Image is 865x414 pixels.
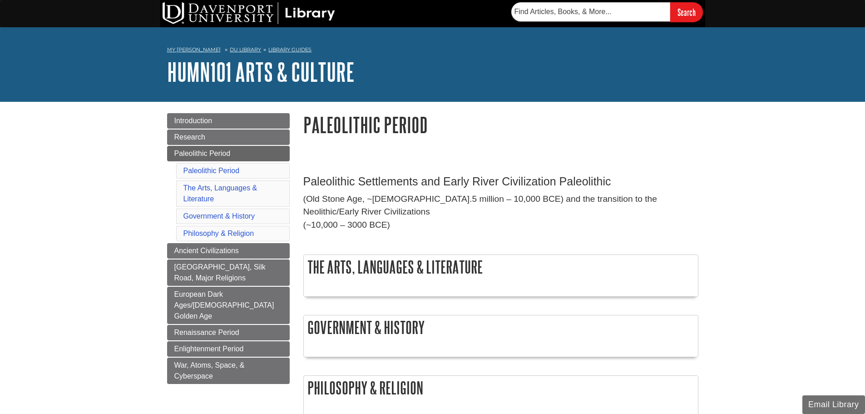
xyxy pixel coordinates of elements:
[304,315,698,339] h2: Government & History
[167,44,698,58] nav: breadcrumb
[183,184,257,203] a: The Arts, Languages & Literature
[167,259,290,286] a: [GEOGRAPHIC_DATA], Silk Road, Major Religions
[670,2,703,22] input: Search
[511,2,703,22] form: Searches DU Library's articles, books, and more
[167,341,290,357] a: Enlightenment Period
[183,229,254,237] a: Philosophy & Religion
[183,212,255,220] a: Government & History
[174,133,205,141] span: Research
[304,376,698,400] h2: Philosophy & Religion
[174,290,274,320] span: European Dark Ages/[DEMOGRAPHIC_DATA] Golden Age
[303,113,698,136] h1: Paleolithic Period
[167,287,290,324] a: European Dark Ages/[DEMOGRAPHIC_DATA] Golden Age
[167,46,221,54] a: My [PERSON_NAME]
[511,2,670,21] input: Find Articles, Books, & More...
[303,175,698,188] h3: Paleolithic Settlements and Early River Civilization Paleolithic
[174,247,239,254] span: Ancient Civilizations
[174,345,244,353] span: Enlightenment Period
[167,146,290,161] a: Paleolithic Period
[167,113,290,129] a: Introduction
[174,329,239,336] span: Renaissance Period
[303,193,698,232] p: (Old Stone Age, ~[DEMOGRAPHIC_DATA].5 million – 10,000 BCE) and the transition to the Neolithic/E...
[802,395,865,414] button: Email Library
[174,263,266,282] span: [GEOGRAPHIC_DATA], Silk Road, Major Religions
[230,46,261,53] a: DU Library
[163,2,335,24] img: DU Library
[183,167,240,175] a: Paleolithic Period
[174,150,231,157] span: Paleolithic Period
[167,358,290,384] a: War, Atoms, Space, & Cyberspace
[167,113,290,384] div: Guide Page Menu
[174,117,213,125] span: Introduction
[167,325,290,340] a: Renaissance Period
[174,361,245,380] span: War, Atoms, Space, & Cyberspace
[304,255,698,279] h2: The Arts, Languages & Literature
[268,46,311,53] a: Library Guides
[167,130,290,145] a: Research
[167,58,355,86] a: HUMN101 Arts & Culture
[167,243,290,259] a: Ancient Civilizations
